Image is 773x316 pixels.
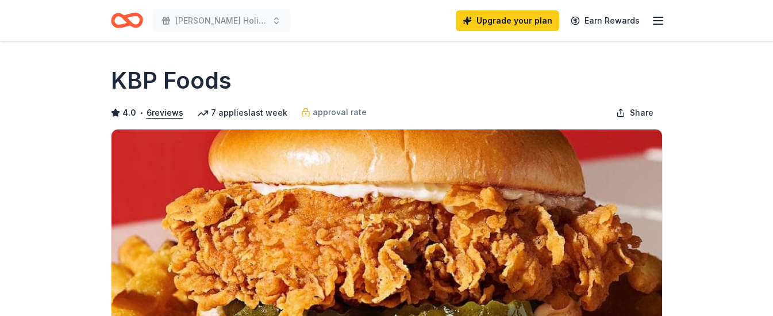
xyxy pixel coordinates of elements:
[111,64,232,97] h1: KBP Foods
[313,105,367,119] span: approval rate
[564,10,647,31] a: Earn Rewards
[607,101,663,124] button: Share
[122,106,136,120] span: 4.0
[147,106,183,120] button: 6reviews
[139,108,143,117] span: •
[175,14,267,28] span: [PERSON_NAME] Holiday Gala
[197,106,287,120] div: 7 applies last week
[111,7,143,34] a: Home
[301,105,367,119] a: approval rate
[456,10,559,31] a: Upgrade your plan
[630,106,653,120] span: Share
[152,9,290,32] button: [PERSON_NAME] Holiday Gala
